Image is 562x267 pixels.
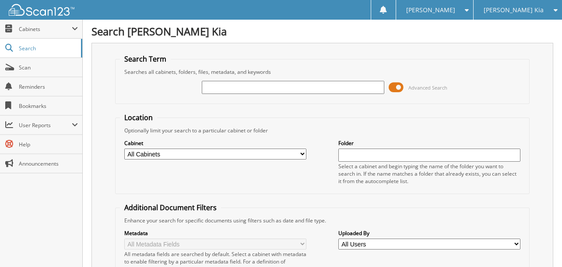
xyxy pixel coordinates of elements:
[408,84,447,91] span: Advanced Search
[19,160,78,167] span: Announcements
[120,217,525,224] div: Enhance your search for specific documents using filters such as date and file type.
[120,127,525,134] div: Optionally limit your search to a particular cabinet or folder
[338,139,520,147] label: Folder
[19,121,72,129] span: User Reports
[124,229,306,237] label: Metadata
[120,54,171,64] legend: Search Term
[406,7,455,13] span: [PERSON_NAME]
[19,25,72,33] span: Cabinets
[120,68,525,76] div: Searches all cabinets, folders, files, metadata, and keywords
[338,229,520,237] label: Uploaded By
[91,24,553,38] h1: Search [PERSON_NAME] Kia
[19,45,77,52] span: Search
[338,163,520,185] div: Select a cabinet and begin typing the name of the folder you want to search in. If the name match...
[19,141,78,148] span: Help
[124,139,306,147] label: Cabinet
[19,83,78,90] span: Reminders
[120,113,157,122] legend: Location
[120,203,221,212] legend: Additional Document Filters
[19,64,78,71] span: Scan
[484,7,544,13] span: [PERSON_NAME] Kia
[9,4,74,16] img: scan123-logo-white.svg
[19,102,78,110] span: Bookmarks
